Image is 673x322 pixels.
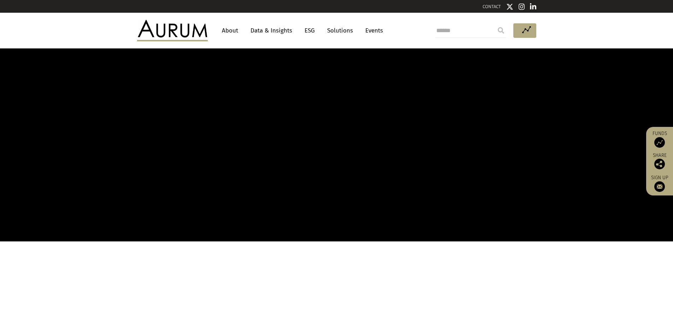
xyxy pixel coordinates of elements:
a: Data & Insights [247,24,296,37]
a: About [218,24,242,37]
a: Funds [650,130,669,148]
img: Access Funds [654,137,665,148]
img: Share this post [654,159,665,169]
div: Share [650,153,669,169]
a: ESG [301,24,318,37]
input: Submit [494,23,508,37]
img: Linkedin icon [530,3,536,10]
img: Instagram icon [519,3,525,10]
a: CONTACT [483,4,501,9]
img: Twitter icon [506,3,513,10]
a: Solutions [324,24,356,37]
img: Aurum [137,20,208,41]
img: Sign up to our newsletter [654,181,665,192]
a: Sign up [650,175,669,192]
a: Events [362,24,383,37]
